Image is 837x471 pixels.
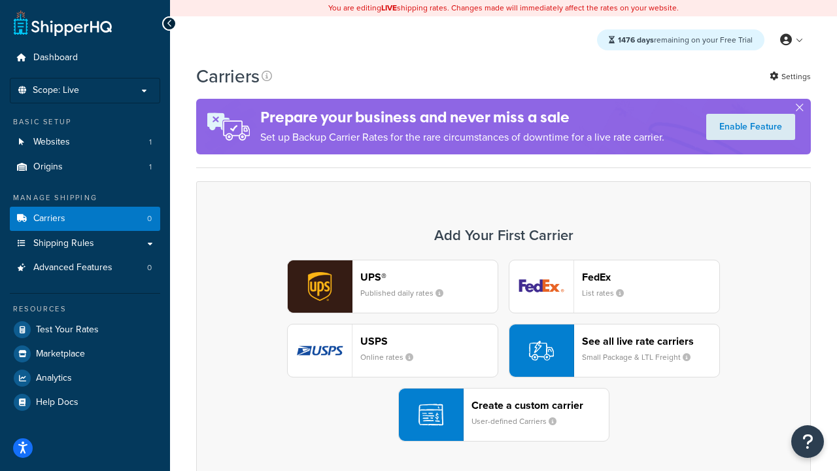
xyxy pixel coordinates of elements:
strong: 1476 days [618,34,654,46]
a: Websites 1 [10,130,160,154]
header: FedEx [582,271,719,283]
a: Marketplace [10,342,160,366]
button: Open Resource Center [791,425,824,458]
small: Small Package & LTL Freight [582,351,701,363]
span: Marketplace [36,349,85,360]
button: fedEx logoFedExList rates [509,260,720,313]
div: Resources [10,304,160,315]
img: fedEx logo [509,260,573,313]
span: Origins [33,162,63,173]
li: Origins [10,155,160,179]
span: Shipping Rules [33,238,94,249]
a: Enable Feature [706,114,795,140]
li: Carriers [10,207,160,231]
span: 1 [149,137,152,148]
span: 1 [149,162,152,173]
div: Basic Setup [10,116,160,128]
span: Scope: Live [33,85,79,96]
a: Advanced Features 0 [10,256,160,280]
span: Websites [33,137,70,148]
img: usps logo [288,324,352,377]
span: Help Docs [36,397,78,408]
a: Origins 1 [10,155,160,179]
button: Create a custom carrierUser-defined Carriers [398,388,609,442]
span: Analytics [36,373,72,384]
header: See all live rate carriers [582,335,719,347]
small: Online rates [360,351,424,363]
small: Published daily rates [360,287,454,299]
h3: Add Your First Carrier [210,228,797,243]
img: ups logo [288,260,352,313]
a: Analytics [10,366,160,390]
small: User-defined Carriers [471,415,567,427]
small: List rates [582,287,634,299]
span: Advanced Features [33,262,112,273]
h1: Carriers [196,63,260,89]
a: Dashboard [10,46,160,70]
a: Test Your Rates [10,318,160,341]
a: Help Docs [10,391,160,414]
a: ShipperHQ Home [14,10,112,36]
span: 0 [147,213,152,224]
span: Dashboard [33,52,78,63]
img: icon-carrier-custom-c93b8a24.svg [418,402,443,427]
header: USPS [360,335,498,347]
span: Carriers [33,213,65,224]
button: ups logoUPS®Published daily rates [287,260,498,313]
div: remaining on your Free Trial [597,29,764,50]
b: LIVE [381,2,397,14]
a: Shipping Rules [10,232,160,256]
span: 0 [147,262,152,273]
header: UPS® [360,271,498,283]
a: Carriers 0 [10,207,160,231]
h4: Prepare your business and never miss a sale [260,107,664,128]
button: usps logoUSPSOnline rates [287,324,498,377]
div: Manage Shipping [10,192,160,203]
span: Test Your Rates [36,324,99,336]
li: Advanced Features [10,256,160,280]
a: Settings [770,67,811,86]
img: icon-carrier-liverate-becf4550.svg [529,338,554,363]
p: Set up Backup Carrier Rates for the rare circumstances of downtime for a live rate carrier. [260,128,664,147]
button: See all live rate carriersSmall Package & LTL Freight [509,324,720,377]
header: Create a custom carrier [471,399,609,411]
img: ad-rules-rateshop-fe6ec290ccb7230408bd80ed9643f0289d75e0ffd9eb532fc0e269fcd187b520.png [196,99,260,154]
li: Websites [10,130,160,154]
